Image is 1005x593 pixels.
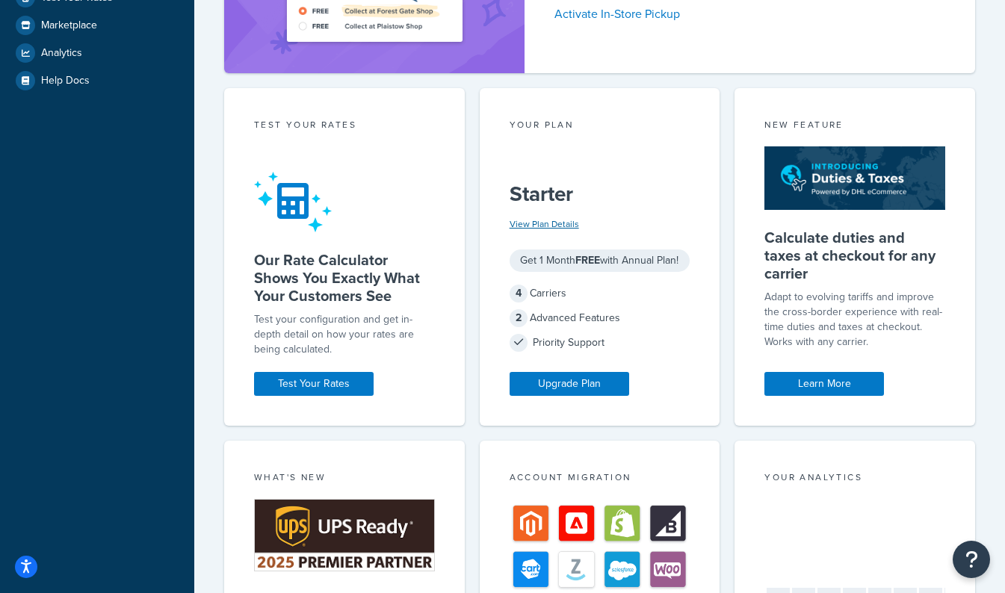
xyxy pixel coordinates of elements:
[575,252,600,268] strong: FREE
[510,217,579,231] a: View Plan Details
[764,118,945,135] div: New Feature
[510,372,629,396] a: Upgrade Plan
[41,47,82,60] span: Analytics
[510,249,690,272] div: Get 1 Month with Annual Plan!
[764,229,945,282] h5: Calculate duties and taxes at checkout for any carrier
[554,4,939,25] a: Activate In-Store Pickup
[254,312,435,357] div: Test your configuration and get in-depth detail on how your rates are being calculated.
[510,283,690,304] div: Carriers
[510,471,690,488] div: Account Migration
[510,309,528,327] span: 2
[764,471,945,488] div: Your Analytics
[510,285,528,302] span: 4
[254,118,435,135] div: Test your rates
[254,471,435,488] div: What's New
[254,372,374,396] a: Test Your Rates
[11,67,183,94] a: Help Docs
[510,332,690,353] div: Priority Support
[41,19,97,32] span: Marketplace
[510,308,690,329] div: Advanced Features
[953,541,990,578] button: Open Resource Center
[510,182,690,206] h5: Starter
[11,12,183,39] a: Marketplace
[764,290,945,350] p: Adapt to evolving tariffs and improve the cross-border experience with real-time duties and taxes...
[764,372,884,396] a: Learn More
[254,251,435,305] h5: Our Rate Calculator Shows You Exactly What Your Customers See
[11,40,183,66] a: Analytics
[510,118,690,135] div: Your Plan
[41,75,90,87] span: Help Docs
